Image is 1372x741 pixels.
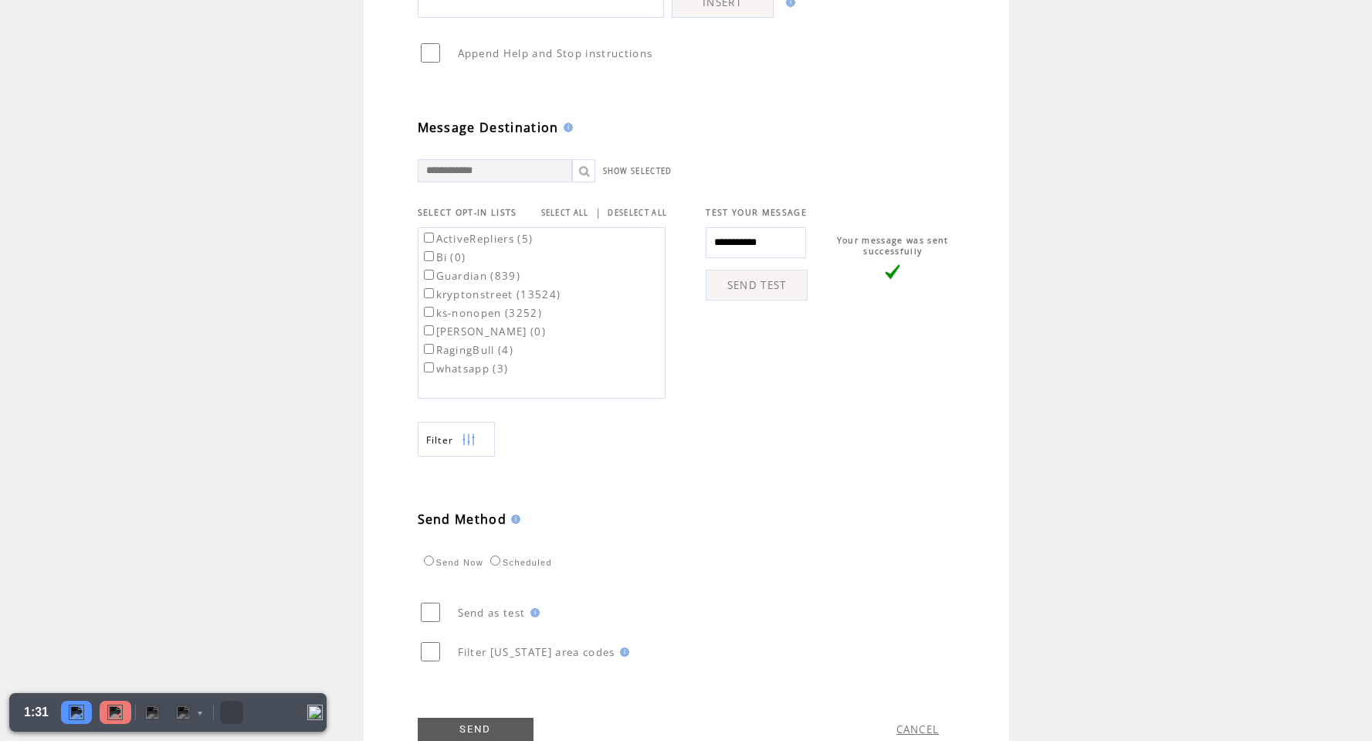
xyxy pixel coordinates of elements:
[418,511,507,528] span: Send Method
[458,606,526,620] span: Send as test
[506,515,520,524] img: help.gif
[424,307,434,317] input: ks-nonopen (3252)
[426,433,454,447] span: Show filters
[559,123,573,132] img: help.gif
[885,264,900,280] img: vLarge.png
[424,344,434,354] input: RagingBull (4)
[418,718,534,741] a: SEND
[837,235,949,257] span: Your message was sent successfully
[458,46,653,60] span: Append Help and Stop instructions
[462,423,476,457] img: filters.png
[424,325,434,335] input: [PERSON_NAME] (0)
[421,269,521,283] label: Guardian (839)
[421,306,543,320] label: ks-nonopen (3252)
[615,648,629,657] img: help.gif
[490,556,500,566] input: Scheduled
[595,206,601,219] span: |
[420,558,483,567] label: Send Now
[424,362,434,372] input: whatsapp (3)
[541,208,589,218] a: SELECT ALL
[421,343,514,357] label: RagingBull (4)
[706,207,807,218] span: TEST YOUR MESSAGE
[421,232,534,246] label: ActiveRepliers (5)
[424,233,434,243] input: ActiveRepliers (5)
[896,722,940,736] a: CANCEL
[526,608,540,617] img: help.gif
[706,270,808,301] a: SEND TEST
[418,422,495,457] a: Filter
[418,119,559,136] span: Message Destination
[418,207,517,218] span: SELECT OPT-IN LISTS
[424,288,434,298] input: kryptonstreet (13524)
[486,558,552,567] label: Scheduled
[458,645,615,659] span: Filter [US_STATE] area codes
[421,325,547,338] label: [PERSON_NAME] (0)
[421,362,509,376] label: whatsapp (3)
[603,166,672,176] a: SHOW SELECTED
[424,251,434,261] input: Bi (0)
[424,270,434,280] input: Guardian (839)
[421,250,466,264] label: Bi (0)
[608,208,667,218] a: DESELECT ALL
[424,556,434,566] input: Send Now
[421,287,561,301] label: kryptonstreet (13524)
